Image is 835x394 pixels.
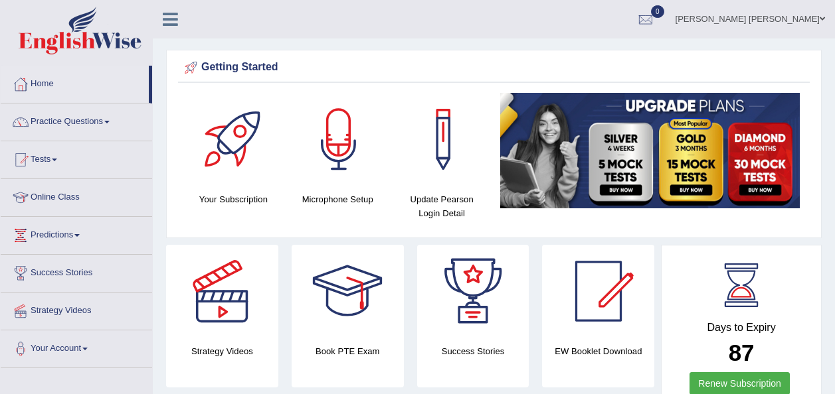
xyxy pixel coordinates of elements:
[292,344,404,358] h4: Book PTE Exam
[1,179,152,212] a: Online Class
[417,344,529,358] h4: Success Stories
[1,141,152,174] a: Tests
[500,93,800,208] img: small5.jpg
[542,344,654,358] h4: EW Booklet Download
[1,217,152,250] a: Predictions
[181,58,806,78] div: Getting Started
[1,66,149,99] a: Home
[292,192,383,206] h4: Microphone Setup
[1,330,152,363] a: Your Account
[1,255,152,288] a: Success Stories
[676,322,806,334] h4: Days to Expiry
[397,192,488,220] h4: Update Pearson Login Detail
[188,192,279,206] h4: Your Subscription
[651,5,664,18] span: 0
[1,293,152,326] a: Strategy Videos
[1,103,152,137] a: Practice Questions
[166,344,278,358] h4: Strategy Videos
[729,340,755,365] b: 87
